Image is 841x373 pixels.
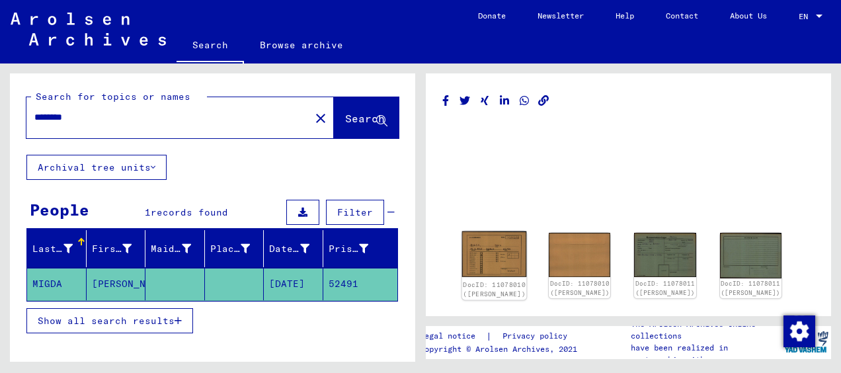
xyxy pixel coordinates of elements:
[631,318,780,342] p: The Arolsen Archives online collections
[462,231,527,278] img: 001.jpg
[87,230,146,267] mat-header-cell: First Name
[264,268,323,300] mat-cell: [DATE]
[329,242,369,256] div: Prisoner #
[458,93,472,109] button: Share on Twitter
[420,343,583,355] p: Copyright © Arolsen Archives, 2021
[334,97,399,138] button: Search
[210,242,251,256] div: Place of Birth
[518,93,532,109] button: Share on WhatsApp
[244,29,359,61] a: Browse archive
[27,230,87,267] mat-header-cell: Last Name
[27,268,87,300] mat-cell: MIGDA
[210,238,267,259] div: Place of Birth
[323,268,398,300] mat-cell: 52491
[463,280,526,298] a: DocID: 11078010 ([PERSON_NAME])
[264,230,323,267] mat-header-cell: Date of Birth
[337,206,373,218] span: Filter
[87,268,146,300] mat-cell: [PERSON_NAME]
[721,280,780,296] a: DocID: 11078011 ([PERSON_NAME])
[478,93,492,109] button: Share on Xing
[145,230,205,267] mat-header-cell: Maiden Name
[151,238,208,259] div: Maiden Name
[205,230,264,267] mat-header-cell: Place of Birth
[329,238,385,259] div: Prisoner #
[439,93,453,109] button: Share on Facebook
[323,230,398,267] mat-header-cell: Prisoner #
[145,206,151,218] span: 1
[11,13,166,46] img: Arolsen_neg.svg
[635,280,695,296] a: DocID: 11078011 ([PERSON_NAME])
[720,233,781,278] img: 002.jpg
[781,325,831,358] img: yv_logo.png
[36,91,190,103] mat-label: Search for topics or names
[151,242,191,256] div: Maiden Name
[783,315,815,347] img: Change consent
[177,29,244,63] a: Search
[550,280,610,296] a: DocID: 11078010 ([PERSON_NAME])
[151,206,228,218] span: records found
[537,93,551,109] button: Copy link
[799,12,813,21] span: EN
[326,200,384,225] button: Filter
[269,238,326,259] div: Date of Birth
[498,93,512,109] button: Share on LinkedIn
[32,242,73,256] div: Last Name
[549,233,610,277] img: 002.jpg
[26,155,167,180] button: Archival tree units
[492,329,583,343] a: Privacy policy
[634,233,696,277] img: 001.jpg
[26,308,193,333] button: Show all search results
[269,242,309,256] div: Date of Birth
[92,242,132,256] div: First Name
[38,315,175,327] span: Show all search results
[313,110,329,126] mat-icon: close
[420,329,583,343] div: |
[32,238,89,259] div: Last Name
[783,315,815,347] div: Change consent
[92,238,149,259] div: First Name
[30,198,89,222] div: People
[345,112,385,125] span: Search
[631,342,780,366] p: have been realized in partnership with
[307,104,334,131] button: Clear
[420,329,486,343] a: Legal notice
